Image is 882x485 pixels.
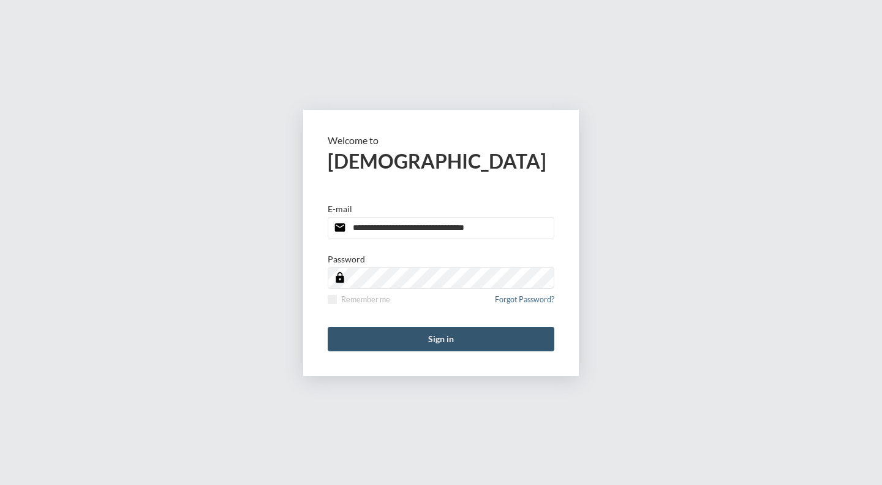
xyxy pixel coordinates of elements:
p: E-mail [328,204,352,214]
p: Password [328,254,365,264]
a: Forgot Password? [495,295,554,311]
button: Sign in [328,327,554,351]
h2: [DEMOGRAPHIC_DATA] [328,149,554,173]
p: Welcome to [328,134,554,146]
label: Remember me [328,295,390,304]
